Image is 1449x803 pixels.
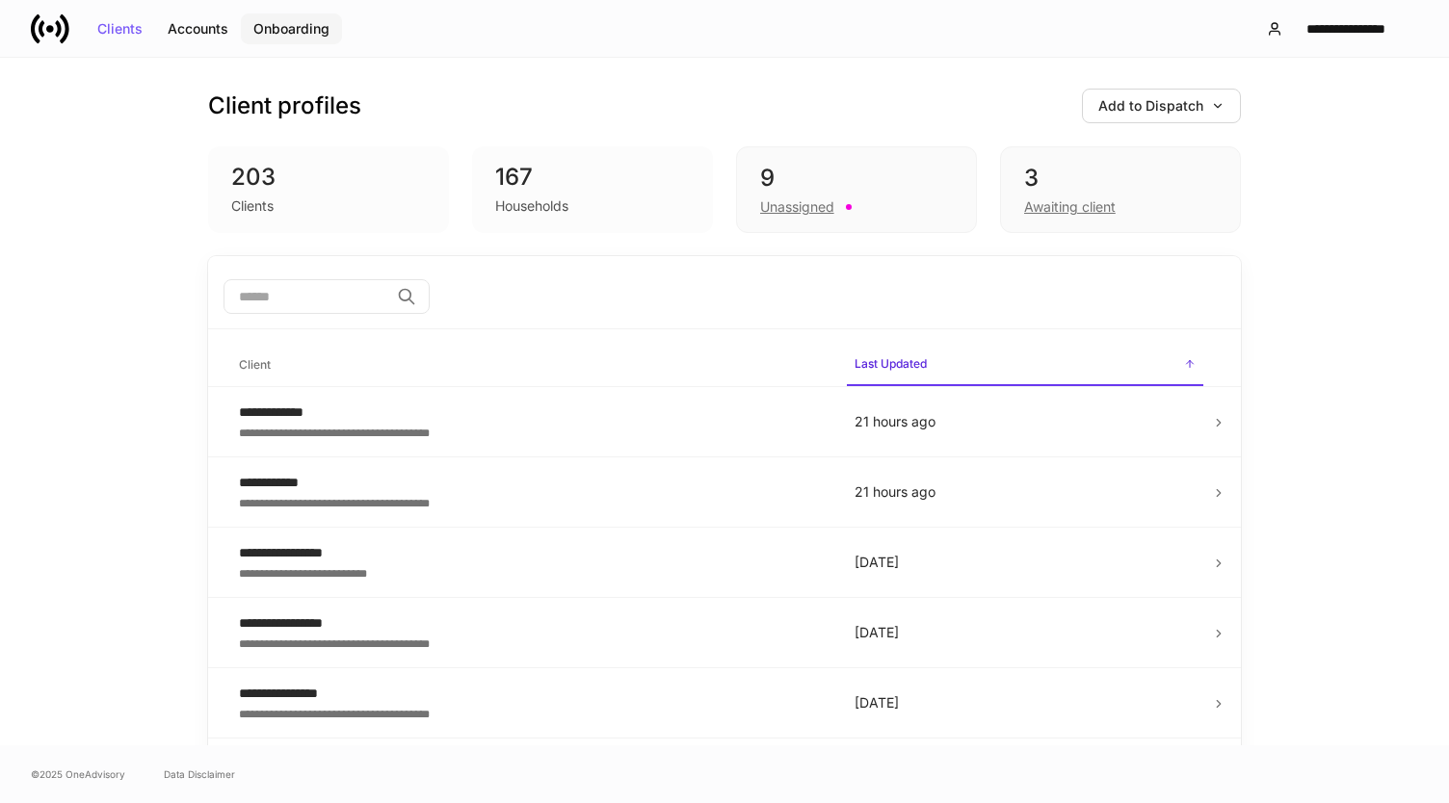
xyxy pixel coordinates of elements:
div: 3 [1024,163,1217,194]
div: Clients [231,196,274,216]
div: Add to Dispatch [1098,99,1225,113]
h3: Client profiles [208,91,361,121]
span: Client [231,346,831,385]
p: [DATE] [855,623,1196,642]
button: Onboarding [241,13,342,44]
div: Clients [97,22,143,36]
a: Data Disclaimer [164,766,235,782]
button: Add to Dispatch [1082,89,1241,123]
div: 9Unassigned [736,146,977,233]
div: 9 [760,163,953,194]
div: 167 [495,162,690,193]
p: 21 hours ago [855,412,1196,431]
div: 3Awaiting client [1000,146,1241,233]
span: © 2025 OneAdvisory [31,766,125,782]
p: [DATE] [855,693,1196,712]
div: 203 [231,162,426,193]
div: Onboarding [253,22,329,36]
button: Clients [85,13,155,44]
div: Awaiting client [1024,197,1116,217]
div: Unassigned [760,197,834,217]
p: [DATE] [855,553,1196,572]
div: Accounts [168,22,228,36]
h6: Client [239,355,271,374]
p: 21 hours ago [855,482,1196,502]
button: Accounts [155,13,241,44]
h6: Last Updated [855,354,927,373]
span: Last Updated [847,345,1203,386]
div: Households [495,196,568,216]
